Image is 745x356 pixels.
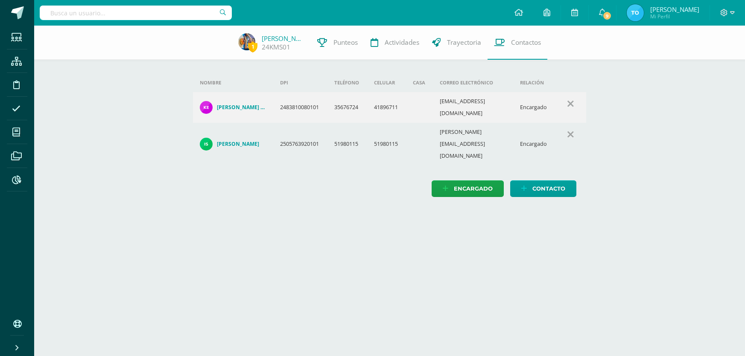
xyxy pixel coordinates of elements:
a: Trayectoria [426,26,488,60]
td: 2505763920101 [273,123,327,165]
td: 35676724 [327,92,367,123]
a: [PERSON_NAME] [200,138,266,151]
span: Contacto [532,181,565,197]
th: Celular [367,73,406,92]
th: Relación [513,73,555,92]
span: Actividades [385,38,419,47]
a: 24KMS01 [262,43,290,52]
td: [EMAIL_ADDRESS][DOMAIN_NAME] [433,92,513,123]
a: [PERSON_NAME] Cuá [200,101,266,114]
td: 2483810080101 [273,92,327,123]
td: 51980115 [367,123,406,165]
td: 51980115 [327,123,367,165]
a: Actividades [364,26,426,60]
a: Encargado [432,180,504,197]
img: 9a7680cc848bbc6db310b252516b9a73.png [238,33,255,50]
span: Punteos [333,38,358,47]
span: 1 [248,41,257,52]
img: 76a3483454ffa6e9dcaa95aff092e504.png [627,4,644,21]
span: Mi Perfil [650,13,699,20]
span: Encargado [454,181,493,197]
span: [PERSON_NAME] [650,5,699,14]
th: Teléfono [327,73,367,92]
th: DPI [273,73,327,92]
a: [PERSON_NAME] [262,34,304,43]
td: Encargado [513,123,555,165]
th: Casa [406,73,433,92]
img: 626688efe2bcee07b6399b085a1a825a.png [200,138,213,151]
th: Nombre [193,73,273,92]
h4: [PERSON_NAME] [217,141,259,148]
a: Contactos [488,26,547,60]
span: 9 [602,11,612,20]
h4: [PERSON_NAME] Cuá [217,104,266,111]
span: Contactos [511,38,541,47]
a: Punteos [311,26,364,60]
img: a8c1179861e2a9b74057a8cda4a90370.png [200,101,213,114]
td: [PERSON_NAME][EMAIL_ADDRESS][DOMAIN_NAME] [433,123,513,165]
th: Correo electrónico [433,73,513,92]
a: Contacto [510,180,576,197]
span: Trayectoria [447,38,481,47]
td: 41896711 [367,92,406,123]
input: Busca un usuario... [40,6,232,20]
td: Encargado [513,92,555,123]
